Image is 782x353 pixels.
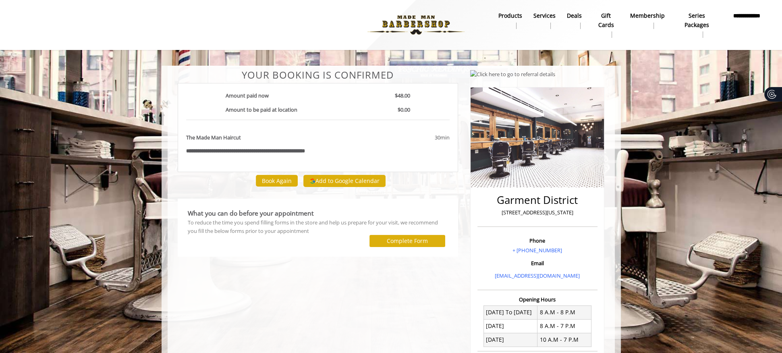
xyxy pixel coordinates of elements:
h3: Phone [479,238,595,243]
b: Services [533,11,556,20]
img: Click here to go to referral details [470,70,555,79]
td: [DATE] To [DATE] [483,305,537,319]
a: MembershipMembership [624,10,670,31]
b: What you can do before your appointment [188,209,314,218]
b: gift cards [593,11,619,29]
a: + [PHONE_NUMBER] [512,247,562,254]
b: Membership [630,11,665,20]
b: $48.00 [395,92,410,99]
b: Series packages [676,11,717,29]
td: 8 A.M - 7 P.M [537,319,591,333]
b: products [498,11,522,20]
h2: Garment District [479,194,595,206]
b: The Made Man Haircut [186,133,241,142]
button: Add to Google Calendar [303,175,386,187]
h3: Opening Hours [477,297,597,302]
td: [DATE] [483,319,537,333]
td: 8 A.M - 8 P.M [537,305,591,319]
a: Productsproducts [493,10,528,31]
a: ServicesServices [528,10,561,31]
button: Book Again [256,175,298,187]
a: Series packagesSeries packages [670,10,723,40]
label: Complete Form [387,238,428,244]
td: [DATE] [483,333,537,347]
button: Complete Form [369,235,445,247]
div: 30min [370,133,450,142]
div: To reduce the time you spend filling forms in the store and help us prepare for your visit, we re... [188,218,448,235]
b: $0.00 [398,106,410,113]
h3: Email [479,260,595,266]
td: 10 A.M - 7 P.M [537,333,591,347]
a: Gift cardsgift cards [587,10,625,40]
b: Deals [567,11,582,20]
center: Your Booking is confirmed [178,70,458,80]
b: Amount to be paid at location [226,106,297,113]
p: [STREET_ADDRESS][US_STATE] [479,208,595,217]
img: Made Man Barbershop logo [361,3,471,47]
a: [EMAIL_ADDRESS][DOMAIN_NAME] [495,272,580,279]
b: Amount paid now [226,92,269,99]
a: DealsDeals [561,10,587,31]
